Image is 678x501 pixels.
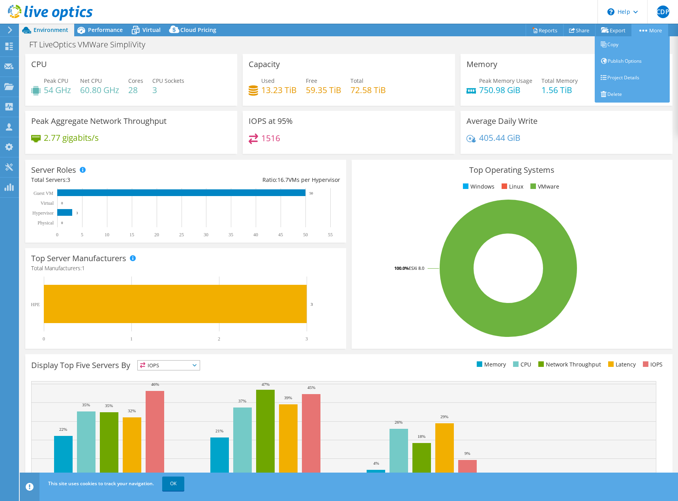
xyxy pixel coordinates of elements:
[328,232,333,237] text: 55
[26,40,157,49] h1: FT LiveOptics VMWare SimpliVity
[56,232,58,237] text: 0
[607,8,614,15] svg: \n
[31,166,76,174] h3: Server Roles
[278,232,283,237] text: 45
[641,360,663,369] li: IOPS
[61,221,63,225] text: 0
[306,77,317,84] span: Free
[479,77,532,84] span: Peak Memory Usage
[59,427,67,432] text: 22%
[536,360,601,369] li: Network Throughput
[138,361,200,370] span: IOPS
[500,182,523,191] li: Linux
[82,264,85,272] span: 1
[130,336,133,342] text: 1
[511,360,531,369] li: CPU
[306,86,341,94] h4: 59.35 TiB
[261,134,280,142] h4: 1516
[81,232,83,237] text: 5
[262,382,270,387] text: 47%
[303,232,308,237] text: 50
[228,232,233,237] text: 35
[41,200,54,206] text: Virtual
[238,398,246,403] text: 37%
[31,60,47,69] h3: CPU
[128,77,143,84] span: Cores
[105,232,109,237] text: 10
[105,403,113,408] text: 35%
[162,477,184,491] a: OK
[475,360,506,369] li: Memory
[180,26,216,34] span: Cloud Pricing
[657,6,669,18] span: CDP
[61,201,63,205] text: 0
[154,232,159,237] text: 20
[31,176,185,184] div: Total Servers:
[185,176,340,184] div: Ratio: VMs per Hypervisor
[350,77,363,84] span: Total
[80,77,102,84] span: Net CPU
[479,133,521,142] h4: 405.44 GiB
[305,336,308,342] text: 3
[394,265,409,271] tspan: 100.0%
[464,451,470,456] text: 9%
[34,26,68,34] span: Environment
[418,434,425,439] text: 18%
[526,24,564,36] a: Reports
[76,211,78,215] text: 3
[261,77,275,84] span: Used
[595,36,670,53] a: Copy
[466,117,538,125] h3: Average Daily Write
[152,86,184,94] h4: 3
[82,402,90,407] text: 35%
[142,26,161,34] span: Virtual
[358,166,667,174] h3: Top Operating Systems
[409,265,424,271] tspan: ESXi 8.0
[309,191,313,195] text: 50
[595,53,670,69] a: Publish Options
[151,382,159,387] text: 46%
[215,428,223,433] text: 21%
[31,117,167,125] h3: Peak Aggregate Network Throughput
[249,60,280,69] h3: Capacity
[31,302,40,307] text: HPE
[128,86,143,94] h4: 28
[31,254,126,263] h3: Top Server Manufacturers
[541,77,578,84] span: Total Memory
[44,77,68,84] span: Peak CPU
[218,336,220,342] text: 2
[204,232,208,237] text: 30
[395,420,403,424] text: 26%
[152,77,184,84] span: CPU Sockets
[67,176,70,183] span: 3
[80,86,119,94] h4: 60.80 GHz
[261,86,297,94] h4: 13.23 TiB
[307,385,315,390] text: 45%
[440,414,448,419] text: 29%
[44,86,71,94] h4: 54 GHz
[479,86,532,94] h4: 750.98 GiB
[179,232,184,237] text: 25
[461,182,494,191] li: Windows
[595,86,670,103] a: Delete
[606,360,636,369] li: Latency
[44,133,99,142] h4: 2.77 gigabits/s
[48,480,154,487] span: This site uses cookies to track your navigation.
[43,336,45,342] text: 0
[249,117,293,125] h3: IOPS at 95%
[277,176,288,183] span: 16.7
[595,24,632,36] a: Export
[129,232,134,237] text: 15
[311,302,313,307] text: 3
[253,232,258,237] text: 40
[350,86,386,94] h4: 72.58 TiB
[563,24,596,36] a: Share
[88,26,123,34] span: Performance
[466,60,497,69] h3: Memory
[373,461,379,465] text: 4%
[128,408,136,413] text: 32%
[32,210,54,216] text: Hypervisor
[595,69,670,86] a: Project Details
[284,395,292,400] text: 39%
[631,24,668,36] a: More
